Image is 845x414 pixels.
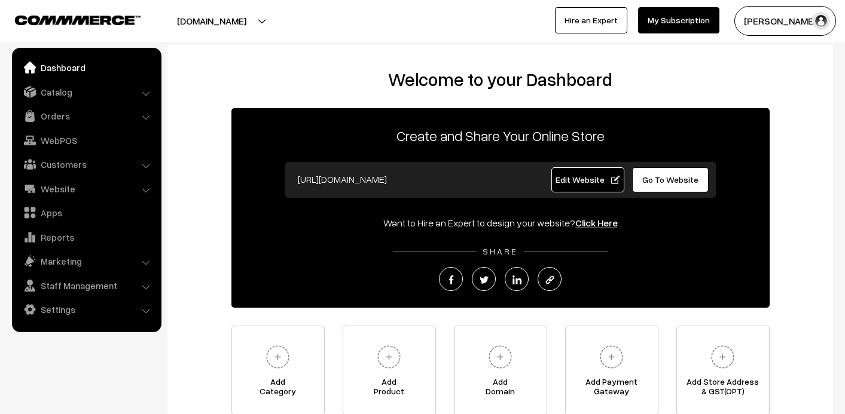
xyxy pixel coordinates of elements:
h2: Welcome to your Dashboard [179,69,821,90]
span: Add Domain [454,377,547,401]
span: Add Category [232,377,324,401]
img: plus.svg [706,341,739,373]
a: Apps [15,202,157,223]
img: plus.svg [261,341,294,373]
a: Edit Website [551,167,624,192]
span: Add Store Address & GST(OPT) [677,377,769,401]
a: Click Here [575,217,618,229]
button: [DOMAIN_NAME] [135,6,288,36]
a: Settings [15,299,157,320]
img: plus.svg [484,341,517,373]
span: Add Product [343,377,435,401]
span: Go To Website [642,174,698,185]
p: Create and Share Your Online Store [231,125,770,146]
a: Website [15,178,157,200]
a: COMMMERCE [15,12,120,26]
button: [PERSON_NAME]… [734,6,836,36]
a: My Subscription [638,7,719,33]
img: plus.svg [373,341,405,373]
a: WebPOS [15,130,157,151]
a: Catalog [15,81,157,103]
img: plus.svg [595,341,628,373]
a: Dashboard [15,57,157,78]
img: user [812,12,830,30]
a: Marketing [15,250,157,272]
a: Staff Management [15,275,157,296]
img: COMMMERCE [15,16,141,24]
a: Customers [15,154,157,175]
a: Go To Website [632,167,709,192]
a: Orders [15,105,157,127]
span: Edit Website [556,174,620,185]
a: Hire an Expert [555,7,627,33]
span: SHARE [477,246,524,256]
span: Add Payment Gateway [566,377,658,401]
a: Reports [15,226,157,248]
div: Want to Hire an Expert to design your website? [231,216,770,230]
